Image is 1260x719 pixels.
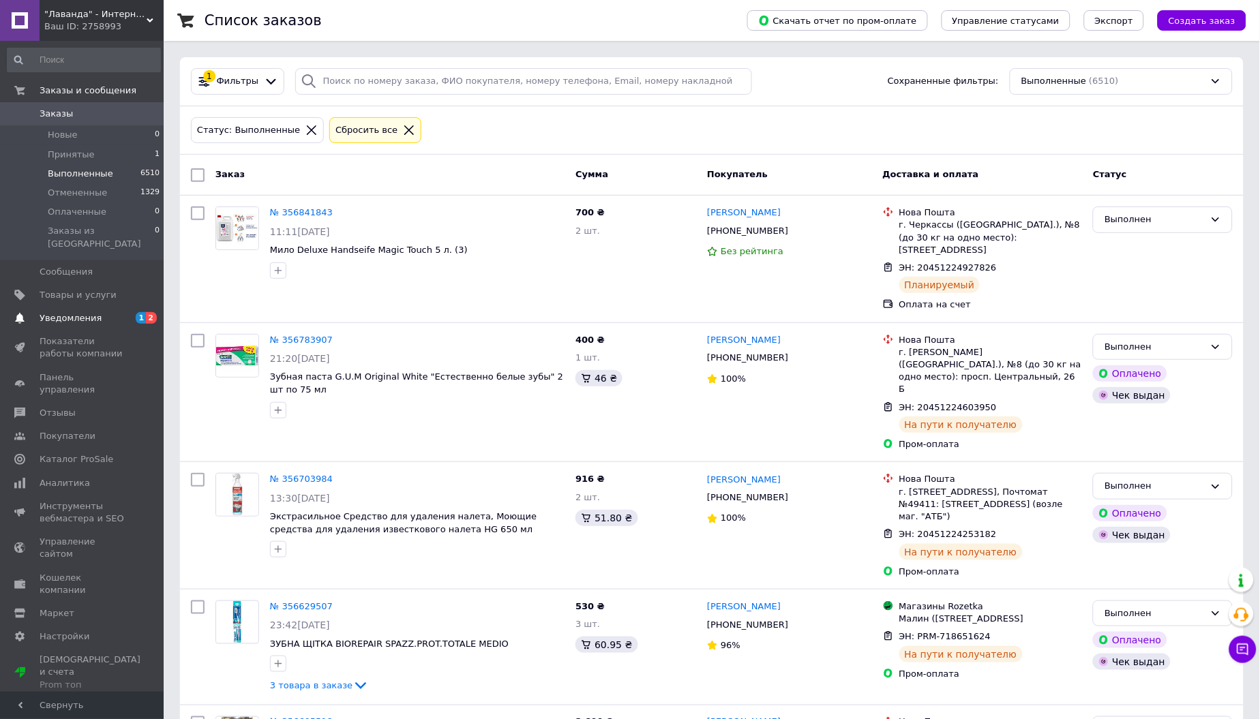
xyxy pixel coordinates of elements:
[575,370,622,386] div: 46 ₴
[704,222,791,240] div: [PHONE_NUMBER]
[899,646,1023,662] div: На пути к получателю
[48,225,155,249] span: Заказы из [GEOGRAPHIC_DATA]
[899,262,997,273] span: ЭН: 20451224927826
[270,493,330,504] span: 13:30[DATE]
[758,14,917,27] span: Скачать отчет по пром-оплате
[40,607,74,619] span: Маркет
[1169,16,1235,26] span: Создать заказ
[40,536,126,560] span: Управление сайтом
[215,600,259,644] a: Фото товару
[721,373,746,384] span: 100%
[1095,16,1133,26] span: Экспорт
[747,10,928,31] button: Скачать отчет по пром-оплате
[899,631,991,641] span: ЭН: PRM-718651624
[899,668,1083,680] div: Пром-оплата
[155,206,160,218] span: 0
[270,680,352,690] span: 3 товара в заказе
[270,639,509,649] span: ЗУБНА ЩІТКА BIOREPAIR SPAZZ.PROT.TOTALE MEDIO
[707,600,781,613] a: [PERSON_NAME]
[40,500,126,525] span: Инструменты вебмастера и SEO
[704,489,791,506] div: [PHONE_NUMBER]
[216,474,258,516] img: Фото товару
[575,169,608,179] span: Сумма
[1105,213,1205,227] div: Выполнен
[575,474,605,484] span: 916 ₴
[140,187,160,199] span: 1329
[575,226,600,236] span: 2 шт.
[707,334,781,347] a: [PERSON_NAME]
[1093,365,1167,382] div: Оплачено
[1021,75,1087,88] span: Выполненные
[1093,654,1171,670] div: Чек выдан
[899,566,1083,578] div: Пром-оплата
[40,477,90,489] span: Аналитика
[44,8,147,20] span: "Лаванда" - Интернет-магазин
[1090,76,1119,86] span: (6510)
[721,513,746,523] span: 100%
[48,168,113,180] span: Выполненные
[215,169,245,179] span: Заказ
[899,613,1083,625] div: Малин ([STREET_ADDRESS]
[899,473,1083,485] div: Нова Пошта
[1093,527,1171,543] div: Чек выдан
[707,474,781,487] a: [PERSON_NAME]
[295,68,752,95] input: Поиск по номеру заказа, ФИО покупателя, номеру телефона, Email, номеру накладной
[899,346,1083,396] div: г. [PERSON_NAME] ([GEOGRAPHIC_DATA].), №8 (до 30 кг на одно место): просп. Центральный, 26 Б
[270,680,369,690] a: 3 товара в заказе
[155,129,160,141] span: 0
[205,12,322,29] h1: Список заказов
[40,453,113,465] span: Каталог ProSale
[883,169,979,179] span: Доставка и оплата
[216,207,258,249] img: Фото товару
[7,48,161,72] input: Поиск
[270,619,330,630] span: 23:42[DATE]
[140,168,160,180] span: 6510
[40,289,117,301] span: Товары и услуги
[899,529,997,539] span: ЭН: 20451224253182
[136,312,147,324] span: 1
[270,226,330,237] span: 11:11[DATE]
[942,10,1070,31] button: Управление статусами
[233,601,241,643] img: Фото товару
[215,473,259,517] a: Фото товару
[270,371,563,395] a: Зубная паста G.U.M Original White "Естественно белые зубы" 2 шт по 75 мл
[194,123,303,138] div: Статус: Выполненные
[575,601,605,611] span: 530 ₴
[215,206,259,250] a: Фото товару
[48,206,106,218] span: Оплаченные
[575,207,605,217] span: 700 ₴
[575,335,605,345] span: 400 ₴
[899,416,1023,433] div: На пути к получателю
[721,640,740,650] span: 96%
[952,16,1060,26] span: Управление статусами
[146,312,157,324] span: 2
[899,219,1083,256] div: г. Черкассы ([GEOGRAPHIC_DATA].), №8 (до 30 кг на одно место): [STREET_ADDRESS]
[40,630,89,643] span: Настройки
[270,335,333,345] a: № 356783907
[270,245,468,255] a: Мило Deluxe Handseife Magic Touch 5 л. (3)
[270,601,333,611] a: № 356629507
[40,572,126,596] span: Кошелек компании
[704,616,791,634] div: [PHONE_NUMBER]
[899,334,1083,346] div: Нова Пошта
[48,149,95,161] span: Принятые
[40,266,93,278] span: Сообщения
[899,600,1083,613] div: Магазины Rozetka
[1093,387,1171,403] div: Чек выдан
[48,187,107,199] span: Отмененные
[1093,632,1167,648] div: Оплачено
[270,511,537,534] span: Экстрасильное Средство для удаления налета, Моющие средства для удаления известкового налета HG 6...
[1093,169,1127,179] span: Статус
[575,352,600,363] span: 1 шт.
[721,246,783,256] span: Без рейтинга
[40,654,140,691] span: [DEMOGRAPHIC_DATA] и счета
[270,353,330,364] span: 21:20[DATE]
[1084,10,1144,31] button: Экспорт
[40,371,126,396] span: Панель управления
[899,402,997,412] span: ЭН: 20451224603950
[704,349,791,367] div: [PHONE_NUMBER]
[888,75,999,88] span: Сохраненные фильтры:
[40,335,126,360] span: Показатели работы компании
[899,299,1083,311] div: Оплата на счет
